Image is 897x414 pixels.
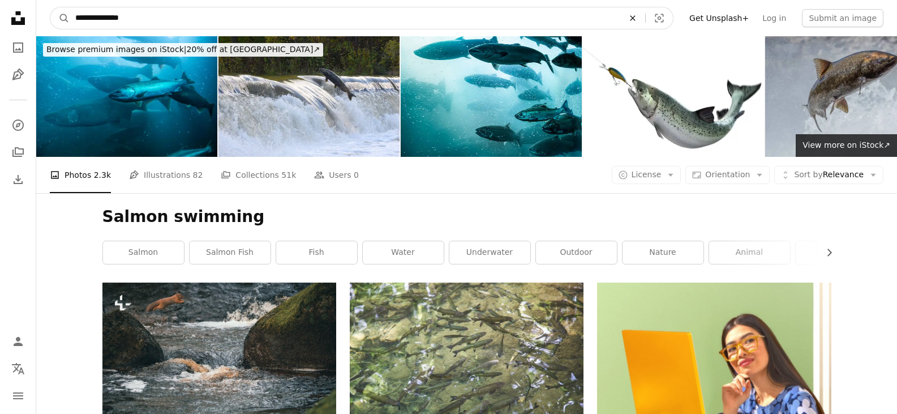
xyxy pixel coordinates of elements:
[46,45,320,54] span: 20% off at [GEOGRAPHIC_DATA] ↗
[314,157,359,193] a: Users 0
[796,241,877,264] a: pond
[794,169,864,181] span: Relevance
[7,168,29,191] a: Download History
[802,140,890,150] span: View more on iStock ↗
[774,166,883,184] button: Sort byRelevance
[632,170,662,179] span: License
[103,241,184,264] a: salmon
[620,7,645,29] button: Clear
[190,241,271,264] a: salmon fish
[36,36,217,157] img: Wild Salmon Underwater Migration.
[7,357,29,380] button: Language
[193,169,203,181] span: 82
[7,36,29,59] a: Photos
[102,207,831,227] h1: Salmon swimming
[363,241,444,264] a: water
[7,63,29,86] a: Illustrations
[623,241,703,264] a: nature
[354,169,359,181] span: 0
[129,157,203,193] a: Illustrations 82
[7,385,29,407] button: Menu
[50,7,70,29] button: Search Unsplash
[683,9,756,27] a: Get Unsplash+
[612,166,681,184] button: License
[796,134,897,157] a: View more on iStock↗
[802,9,883,27] button: Submit an image
[36,36,330,63] a: Browse premium images on iStock|20% off at [GEOGRAPHIC_DATA]↗
[685,166,770,184] button: Orientation
[50,7,673,29] form: Find visuals sitewide
[7,141,29,164] a: Collections
[756,9,793,27] a: Log in
[794,170,822,179] span: Sort by
[819,241,831,264] button: scroll list to the right
[709,241,790,264] a: animal
[449,241,530,264] a: underwater
[536,241,617,264] a: outdoor
[221,157,296,193] a: Collections 51k
[401,36,582,157] img: Salmon School Underwater.
[350,355,583,365] a: photography of school of fish in body of water
[276,241,357,264] a: fish
[646,7,673,29] button: Visual search
[7,114,29,136] a: Explore
[583,36,764,157] img: Atlantic Salmon hooked - isolated on white
[7,7,29,32] a: Home — Unsplash
[218,36,400,157] img: Salmon Run on the Humber River at Old Mill Park in Canada
[705,170,750,179] span: Orientation
[102,355,336,365] a: a fox jumping over rocks into a river
[46,45,186,54] span: Browse premium images on iStock |
[281,169,296,181] span: 51k
[7,330,29,353] a: Log in / Sign up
